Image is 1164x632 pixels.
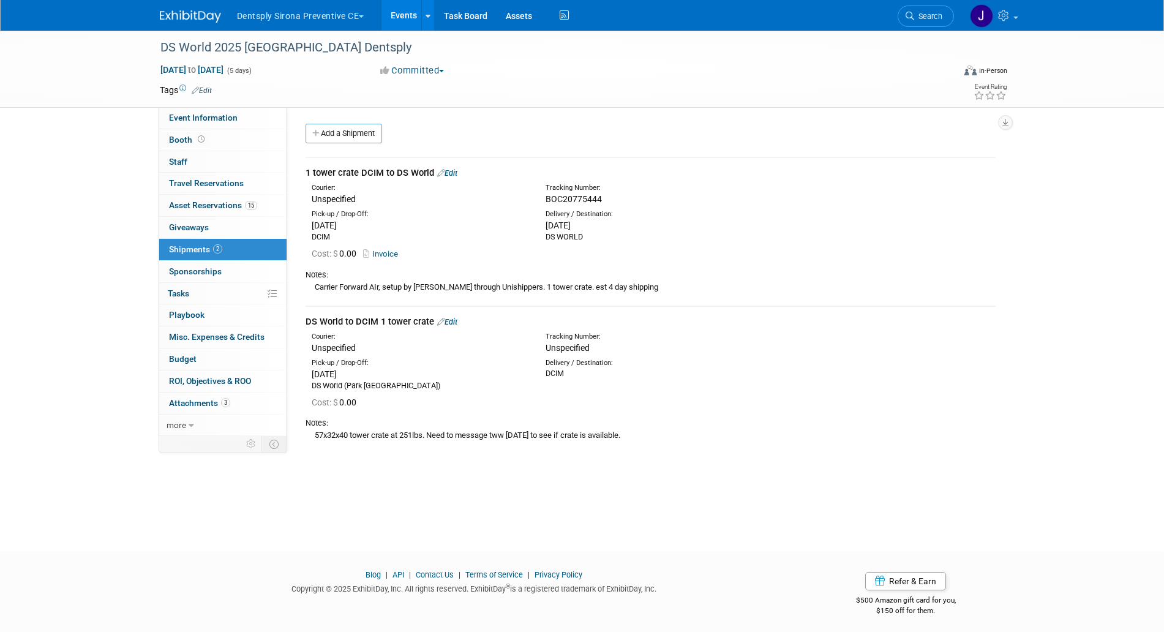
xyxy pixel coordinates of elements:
a: more [159,415,287,436]
a: Sponsorships [159,261,287,282]
a: Contact Us [416,570,454,579]
div: DS World 2025 [GEOGRAPHIC_DATA] Dentsply [156,37,936,59]
span: | [456,570,464,579]
sup: ® [506,583,510,590]
a: Giveaways [159,217,287,238]
span: Cost: $ [312,249,339,258]
a: Blog [366,570,381,579]
span: Search [914,12,942,21]
div: [DATE] [546,219,761,231]
span: Asset Reservations [169,200,257,210]
span: 2 [213,244,222,254]
span: BOC20775444 [546,194,602,204]
a: Attachments3 [159,393,287,414]
span: Playbook [169,310,205,320]
span: Budget [169,354,197,364]
div: Copyright © 2025 ExhibitDay, Inc. All rights reserved. ExhibitDay is a registered trademark of Ex... [160,581,789,595]
div: Courier: [312,183,527,193]
a: Invoice [363,249,403,258]
td: Personalize Event Tab Strip [241,436,262,452]
div: In-Person [978,66,1007,75]
a: Tasks [159,283,287,304]
a: Staff [159,151,287,173]
a: Privacy Policy [535,570,582,579]
span: Sponsorships [169,266,222,276]
a: ROI, Objectives & ROO [159,371,287,392]
div: DCIM [312,231,527,243]
div: Unspecified [312,342,527,354]
a: Edit [437,317,457,326]
div: Courier: [312,332,527,342]
a: Budget [159,348,287,370]
a: Travel Reservations [159,173,287,194]
span: Attachments [169,398,230,408]
div: $500 Amazon gift card for you, [807,587,1005,615]
span: to [186,65,198,75]
div: Pick-up / Drop-Off: [312,358,527,368]
span: Unspecified [546,343,590,353]
span: Travel Reservations [169,178,244,188]
div: DS World to DCIM 1 tower crate [306,315,996,328]
div: DCIM [546,368,761,379]
a: Search [898,6,954,27]
a: Asset Reservations15 [159,195,287,216]
span: | [406,570,414,579]
span: | [525,570,533,579]
div: Tracking Number: [546,183,820,193]
span: Shipments [169,244,222,254]
span: 0.00 [312,397,361,407]
a: Edit [192,86,212,95]
div: [DATE] [312,219,527,231]
div: Pick-up / Drop-Off: [312,209,527,219]
span: Cost: $ [312,397,339,407]
span: Giveaways [169,222,209,232]
a: Add a Shipment [306,124,382,143]
span: (5 days) [226,67,252,75]
span: Booth [169,135,207,145]
a: Refer & Earn [865,572,946,590]
a: Misc. Expenses & Credits [159,326,287,348]
a: Event Information [159,107,287,129]
a: Edit [437,168,457,178]
span: 3 [221,398,230,407]
div: Delivery / Destination: [546,209,761,219]
div: Notes: [306,418,996,429]
td: Toggle Event Tabs [261,436,287,452]
div: DS WORLD [546,231,761,243]
div: Event Rating [974,84,1007,90]
img: Format-Inperson.png [964,66,977,75]
img: Justin Newborn [970,4,993,28]
div: DS World (Park [GEOGRAPHIC_DATA]) [312,380,527,391]
a: Booth [159,129,287,151]
div: Tracking Number: [546,332,820,342]
div: 1 tower crate DCIM to DS World [306,167,996,179]
span: | [383,570,391,579]
span: Staff [169,157,187,167]
a: Terms of Service [465,570,523,579]
span: ROI, Objectives & ROO [169,376,251,386]
span: Booth not reserved yet [195,135,207,144]
a: Playbook [159,304,287,326]
div: Unspecified [312,193,527,205]
div: Notes: [306,269,996,280]
span: Misc. Expenses & Credits [169,332,265,342]
div: Delivery / Destination: [546,358,761,368]
td: Tags [160,84,212,96]
div: Carrier Forward AIr, setup by [PERSON_NAME] through Unishippers. 1 tower crate. est 4 day shipping [306,280,996,293]
span: Tasks [168,288,189,298]
button: Committed [376,64,449,77]
a: Shipments2 [159,239,287,260]
span: 0.00 [312,249,361,258]
div: 57x32x40 tower crate at 251lbs. Need to message tww [DATE] to see if crate is available. [306,429,996,442]
div: Event Format [882,64,1008,82]
span: 15 [245,201,257,210]
img: ExhibitDay [160,10,221,23]
div: [DATE] [312,368,527,380]
span: Event Information [169,113,238,122]
a: API [392,570,404,579]
span: [DATE] [DATE] [160,64,224,75]
span: more [167,420,186,430]
div: $150 off for them. [807,606,1005,616]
